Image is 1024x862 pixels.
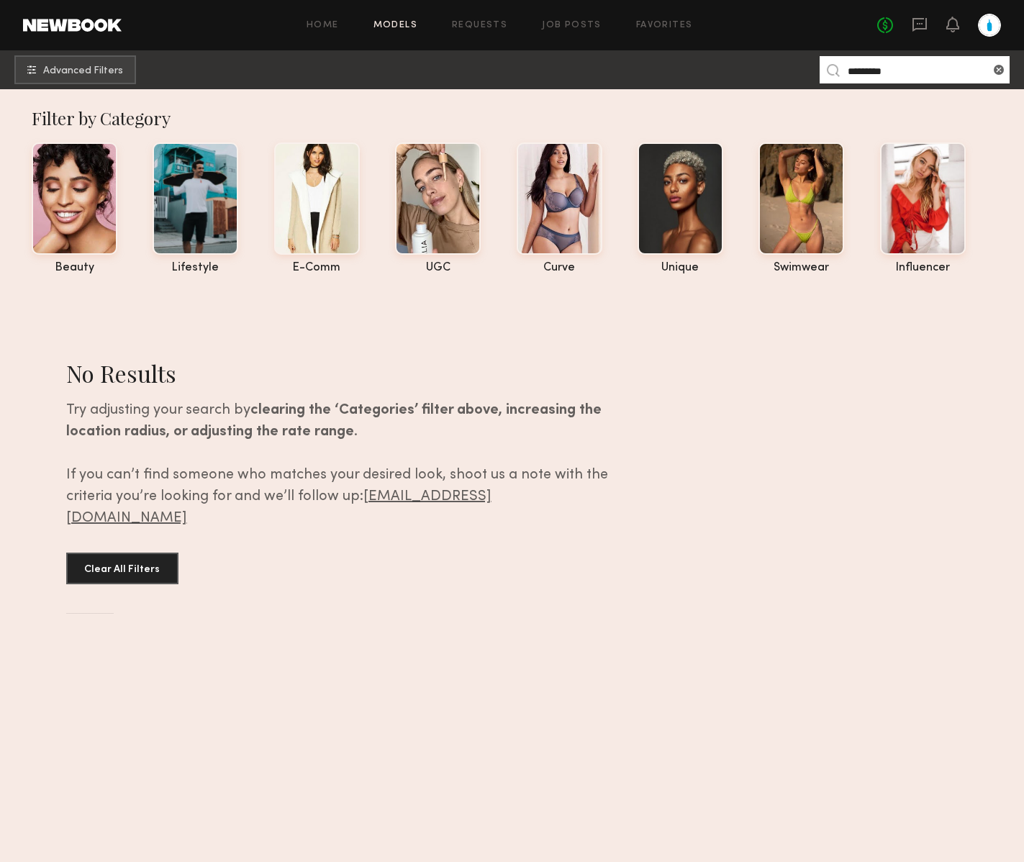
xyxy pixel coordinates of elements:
[66,404,602,439] b: clearing the ‘Categories’ filter above, increasing the location radius, or adjusting the rate range
[153,262,238,274] div: lifestyle
[517,262,602,274] div: curve
[14,55,136,84] button: Advanced Filters
[636,21,693,30] a: Favorites
[32,106,1007,130] div: Filter by Category
[32,262,117,274] div: beauty
[542,21,602,30] a: Job Posts
[66,358,608,389] div: No Results
[638,262,723,274] div: unique
[373,21,417,30] a: Models
[395,262,481,274] div: UGC
[452,21,507,30] a: Requests
[43,66,123,76] span: Advanced Filters
[66,553,178,584] button: Clear All Filters
[758,262,844,274] div: swimwear
[274,262,360,274] div: e-comm
[66,400,608,530] div: Try adjusting your search by . If you can’t find someone who matches your desired look, shoot us ...
[880,262,966,274] div: influencer
[307,21,339,30] a: Home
